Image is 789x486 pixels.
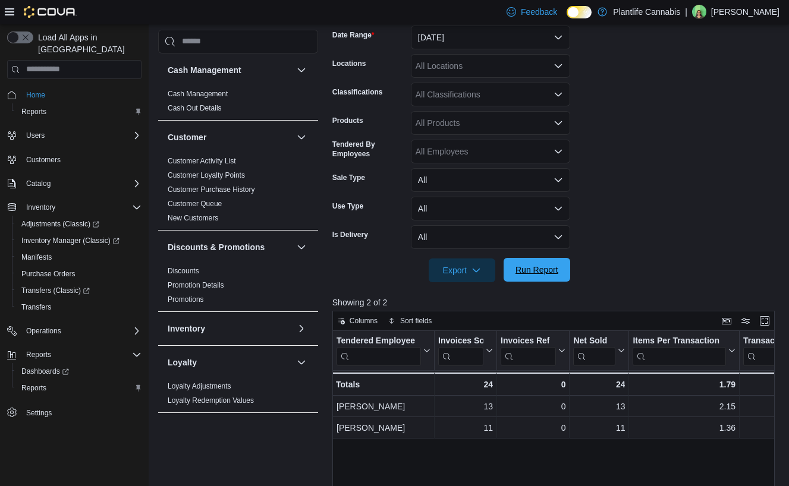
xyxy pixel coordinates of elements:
a: Inventory Manager (Classic) [12,232,146,249]
div: Customer [158,154,318,230]
span: Load All Apps in [GEOGRAPHIC_DATA] [33,31,142,55]
a: Home [21,88,50,102]
label: Products [332,116,363,125]
a: Transfers [17,300,56,314]
img: Cova [24,6,77,18]
div: Invoices Ref [501,335,556,346]
button: Export [429,258,495,282]
span: Catalog [26,179,51,188]
button: Open list of options [554,61,563,71]
a: Customer Queue [168,200,222,208]
a: Purchase Orders [17,267,80,281]
button: Purchase Orders [12,266,146,282]
span: Inventory [21,200,142,214]
button: Home [2,86,146,103]
button: Customer [168,131,292,143]
h3: Cash Management [168,64,241,76]
span: Dashboards [21,367,69,376]
div: 11 [438,421,493,435]
button: Cash Management [168,64,292,76]
label: Use Type [332,201,363,211]
a: Adjustments (Classic) [12,216,146,232]
div: Invoices Ref [501,335,556,365]
div: Items Per Transaction [633,335,726,365]
div: [PERSON_NAME] [337,421,430,435]
p: Plantlife Cannabis [613,5,680,19]
span: Home [26,90,45,100]
button: Customer [294,130,309,144]
a: Cash Out Details [168,104,222,112]
label: Is Delivery [332,230,368,239]
button: Inventory [21,200,60,214]
div: Discounts & Promotions [158,264,318,311]
div: 13 [438,399,493,414]
button: Display options [738,314,753,328]
div: Mackenzie Morgan [692,5,706,19]
a: Dashboards [12,363,146,380]
span: Promotions [168,295,204,304]
span: Columns [350,316,378,326]
span: Operations [21,324,142,338]
span: Settings [21,405,142,419]
span: Feedback [521,6,557,18]
span: Transfers [21,302,51,312]
p: Showing 2 of 2 [332,296,779,308]
span: Users [21,128,142,143]
span: Reports [21,107,46,116]
a: Customer Activity List [168,157,236,165]
div: Invoices Sold [438,335,483,346]
button: Run Report [504,258,570,282]
button: Invoices Sold [438,335,493,365]
div: Invoices Sold [438,335,483,365]
div: 11 [573,421,625,435]
h3: Customer [168,131,206,143]
button: Reports [2,346,146,363]
div: 24 [438,377,493,392]
span: Inventory Manager (Classic) [17,233,142,248]
button: Invoices Ref [501,335,565,365]
div: 1.79 [633,377,735,392]
span: Users [26,131,45,140]
button: Cash Management [294,63,309,77]
span: Cash Management [168,89,228,99]
a: Adjustments (Classic) [17,217,104,231]
h3: Inventory [168,323,205,334]
div: 2.15 [633,399,735,414]
div: 0 [501,399,565,414]
p: [PERSON_NAME] [711,5,779,19]
a: New Customers [168,214,218,222]
button: Inventory [2,199,146,216]
span: Home [21,87,142,102]
button: Columns [333,314,382,328]
a: Transfers (Classic) [17,283,95,298]
button: Keyboard shortcuts [719,314,734,328]
div: [PERSON_NAME] [337,399,430,414]
span: Inventory Manager (Classic) [21,236,120,245]
h3: Loyalty [168,356,197,368]
a: Inventory Manager (Classic) [17,233,124,248]
button: Loyalty [168,356,292,368]
span: Reports [17,381,142,395]
span: Reports [21,383,46,393]
span: Reports [17,105,142,119]
button: All [411,168,570,192]
a: Customer Loyalty Points [168,171,245,179]
a: Reports [17,105,51,119]
h3: Discounts & Promotions [168,241,265,253]
a: Customers [21,153,65,167]
button: Reports [21,348,56,362]
a: Loyalty Adjustments [168,382,231,390]
label: Sale Type [332,173,365,182]
span: Transfers (Classic) [17,283,142,298]
button: Items Per Transaction [633,335,735,365]
button: All [411,225,570,249]
span: Operations [26,326,61,336]
a: Promotion Details [168,281,224,289]
a: Loyalty Redemption Values [168,396,254,405]
button: Transfers [12,299,146,315]
button: Catalog [21,176,55,191]
button: Reports [12,103,146,120]
a: Promotions [168,295,204,304]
